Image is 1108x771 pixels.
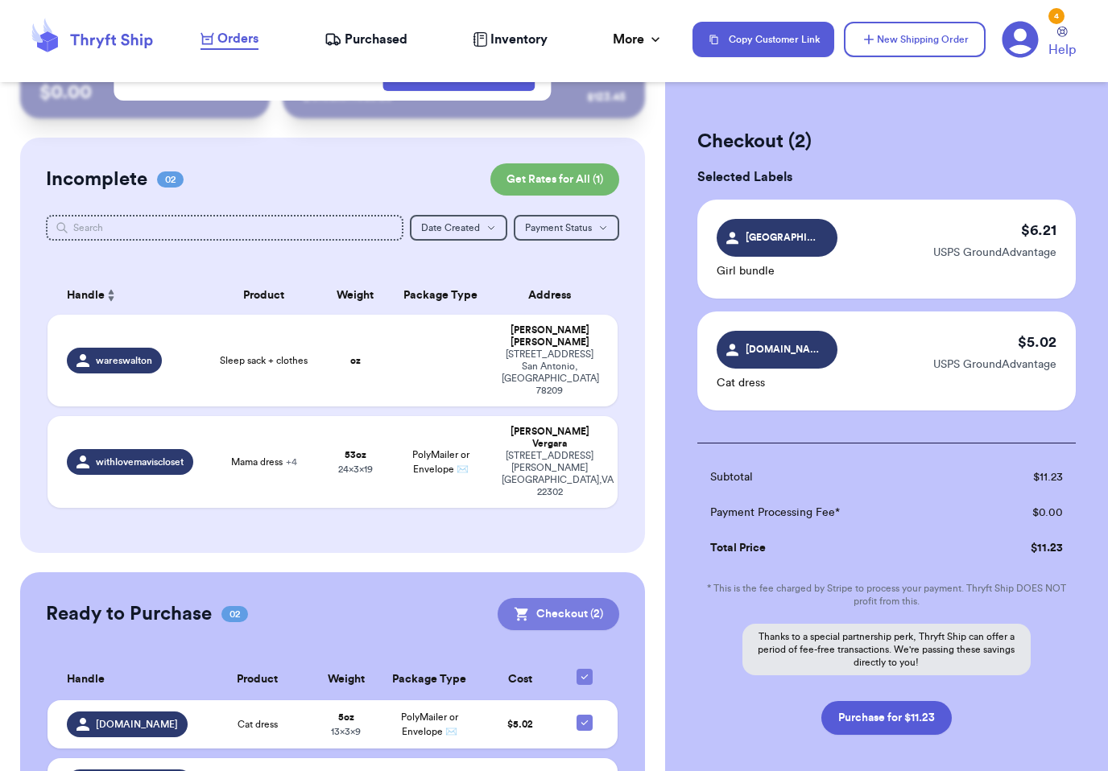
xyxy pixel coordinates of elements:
[345,450,366,460] strong: 53 oz
[973,530,1076,566] td: $ 11.23
[490,163,619,196] button: Get Rates for All (1)
[202,659,312,700] th: Product
[39,80,250,105] p: $ 0.00
[338,464,373,474] span: 24 x 3 x 19
[350,356,361,365] strong: oz
[692,22,834,57] button: Copy Customer Link
[697,129,1076,155] h2: Checkout ( 2 )
[96,456,184,468] span: withlovemaviscloset
[844,22,986,57] button: New Shipping Order
[1002,21,1039,58] a: 4
[96,718,178,731] span: [DOMAIN_NAME]
[502,324,598,348] div: [PERSON_NAME] [PERSON_NAME]
[390,276,492,315] th: Package Type
[67,671,105,688] span: Handle
[1048,40,1076,60] span: Help
[717,263,837,279] p: Girl bundle
[46,215,403,241] input: Search
[46,601,212,627] h2: Ready to Purchase
[697,460,974,495] td: Subtotal
[502,450,598,498] div: [STREET_ADDRESS][PERSON_NAME] [GEOGRAPHIC_DATA] , VA 22302
[502,426,598,450] div: [PERSON_NAME] Vergara
[1048,8,1065,24] div: 4
[479,659,562,700] th: Cost
[821,701,952,735] button: Purchase for $11.23
[1018,331,1056,353] p: $ 5.02
[221,606,248,622] span: 02
[286,457,297,467] span: + 4
[933,245,1056,261] p: USPS GroundAdvantage
[67,287,105,304] span: Handle
[717,375,837,391] p: Cat dress
[490,30,548,49] span: Inventory
[105,286,118,305] button: Sort ascending
[207,276,321,315] th: Product
[742,624,1031,675] p: Thanks to a special partnership perk, Thryft Ship can offer a period of fee-free transactions. We...
[514,215,619,241] button: Payment Status
[746,230,822,245] span: [GEOGRAPHIC_DATA]
[321,276,390,315] th: Weight
[217,29,258,48] span: Orders
[410,215,507,241] button: Date Created
[379,659,479,700] th: Package Type
[96,354,152,367] span: wareswalton
[1048,27,1076,60] a: Help
[507,719,533,729] span: $ 5.02
[973,460,1076,495] td: $ 11.23
[502,348,598,397] div: [STREET_ADDRESS] San Antonio , [GEOGRAPHIC_DATA] 78209
[313,659,379,700] th: Weight
[613,30,664,49] div: More
[697,167,1076,187] h3: Selected Labels
[220,354,308,367] span: Sleep sack + clothes
[697,530,974,566] td: Total Price
[473,30,548,49] a: Inventory
[325,30,407,49] a: Purchased
[933,357,1056,373] p: USPS GroundAdvantage
[697,495,974,530] td: Payment Processing Fee*
[412,450,469,474] span: PolyMailer or Envelope ✉️
[231,456,297,468] span: Mama dress
[1021,219,1056,241] p: $ 6.21
[46,167,147,192] h2: Incomplete
[492,276,618,315] th: Address
[331,727,361,736] span: 13 x 3 x 9
[973,495,1076,530] td: $ 0.00
[401,712,458,736] span: PolyMailer or Envelope ✉️
[201,29,258,50] a: Orders
[421,223,480,233] span: Date Created
[498,598,619,630] button: Checkout (2)
[238,718,278,731] span: Cat dress
[746,342,822,357] span: [DOMAIN_NAME]
[587,89,626,105] div: $ 123.45
[338,712,354,722] strong: 5 oz
[697,582,1076,608] p: * This is the fee charged by Stripe to process your payment. Thryft Ship DOES NOT profit from this.
[345,30,407,49] span: Purchased
[157,171,184,188] span: 02
[525,223,592,233] span: Payment Status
